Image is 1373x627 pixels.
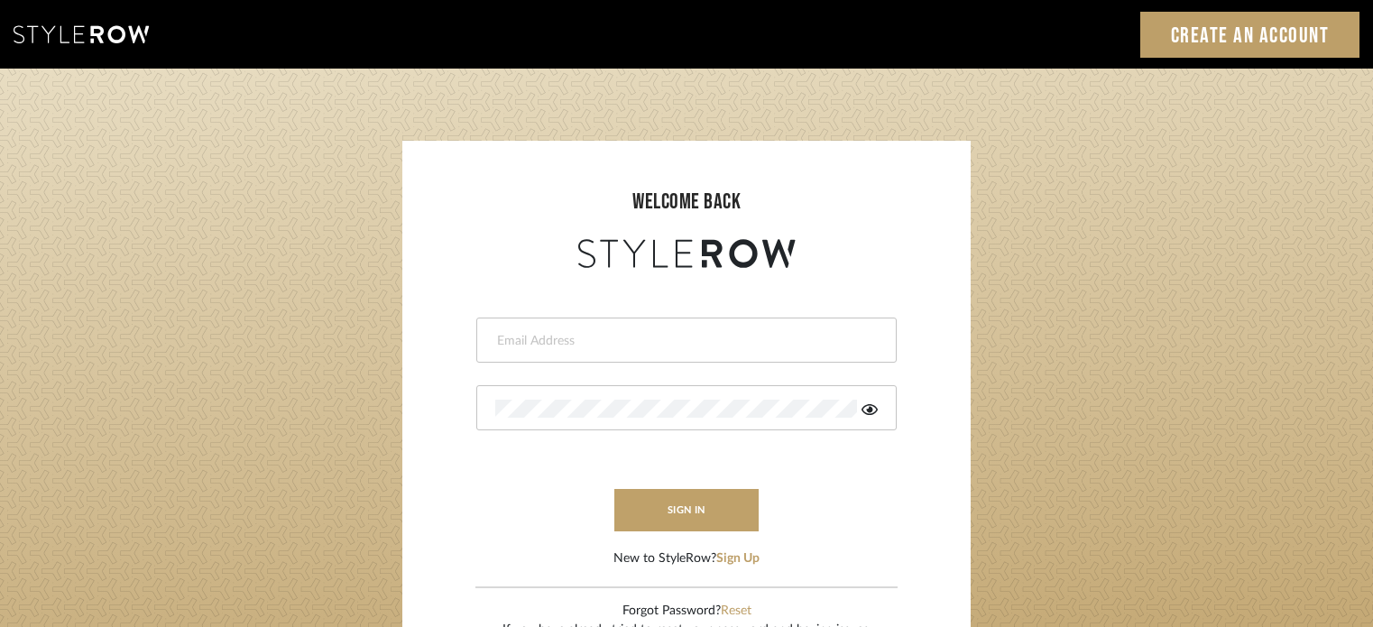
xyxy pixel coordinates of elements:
div: Forgot Password? [502,602,871,621]
div: New to StyleRow? [613,549,760,568]
a: Create an Account [1140,12,1360,58]
button: Sign Up [716,549,760,568]
input: Email Address [495,332,873,350]
button: Reset [721,602,751,621]
button: sign in [614,489,759,531]
div: welcome back [420,186,953,218]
